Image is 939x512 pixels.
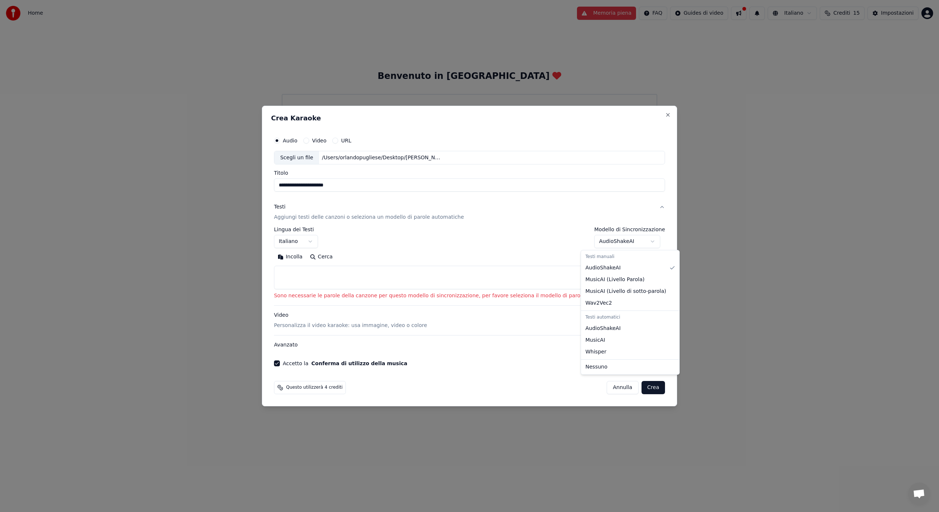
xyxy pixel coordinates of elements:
[585,325,621,332] span: AudioShakeAI
[585,348,606,356] span: Whisper
[585,299,612,307] span: Wav2Vec2
[582,312,678,323] div: Testi automatici
[582,252,678,262] div: Testi manuali
[585,363,607,371] span: Nessuno
[585,288,666,295] span: MusicAI ( Livello di sotto-parola )
[585,276,644,283] span: MusicAI ( Livello Parola )
[585,264,621,272] span: AudioShakeAI
[585,337,605,344] span: MusicAI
